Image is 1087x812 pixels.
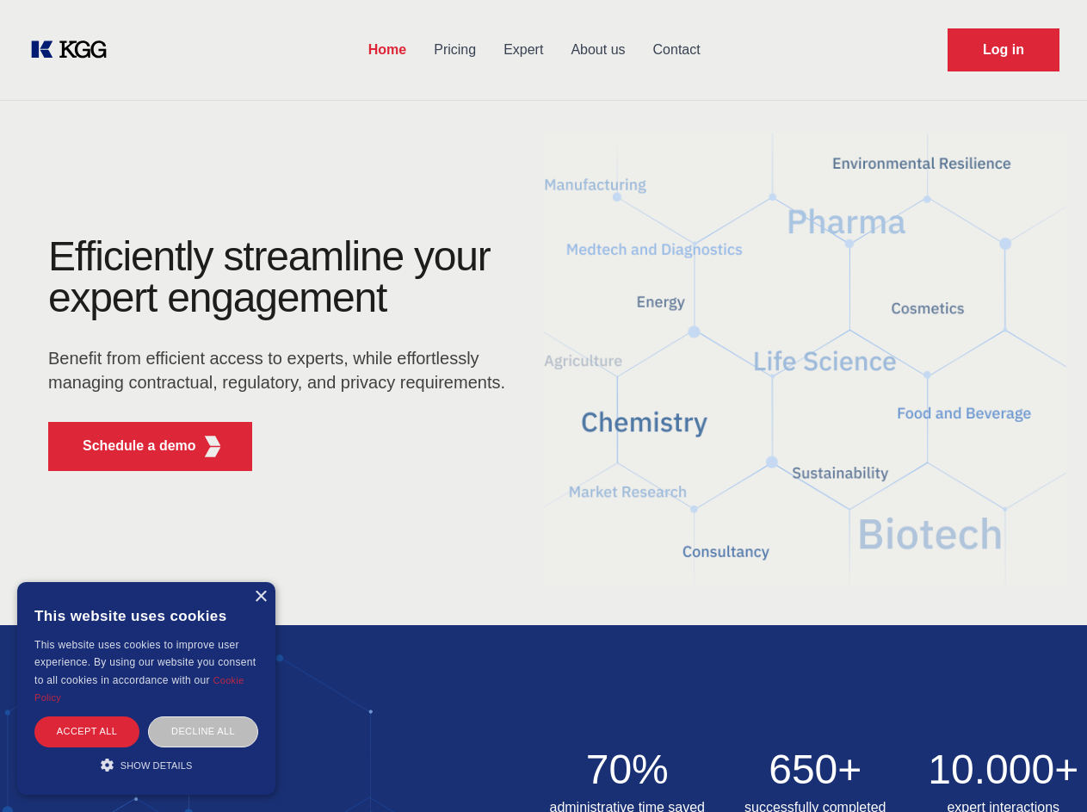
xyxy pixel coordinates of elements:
a: Contact [639,28,714,72]
a: About us [557,28,639,72]
a: KOL Knowledge Platform: Talk to Key External Experts (KEE) [28,36,120,64]
a: Request Demo [948,28,1059,71]
button: Schedule a demoKGG Fifth Element RED [48,422,252,471]
h1: Efficiently streamline your expert engagement [48,236,516,319]
div: Show details [34,756,258,773]
img: KGG Fifth Element RED [202,436,224,457]
h2: 70% [544,749,712,790]
span: This website uses cookies to improve user experience. By using our website you consent to all coo... [34,639,256,686]
div: Close [254,591,267,604]
h2: 650+ [732,749,899,790]
a: Expert [490,28,557,72]
p: Benefit from efficient access to experts, while effortlessly managing contractual, regulatory, an... [48,346,516,394]
a: Home [355,28,420,72]
div: Accept all [34,716,139,747]
a: Cookie Policy [34,675,244,703]
a: Pricing [420,28,490,72]
img: KGG Fifth Element RED [544,112,1067,608]
div: Decline all [148,716,258,747]
span: Show details [120,760,193,771]
div: This website uses cookies [34,595,258,636]
p: Schedule a demo [83,436,196,456]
